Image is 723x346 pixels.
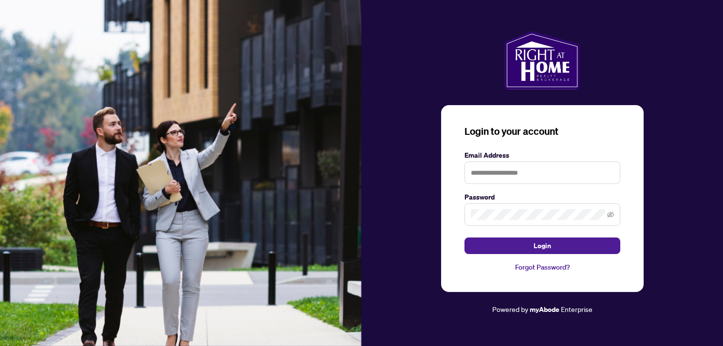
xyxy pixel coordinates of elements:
[534,238,551,254] span: Login
[530,304,559,315] a: myAbode
[464,192,620,202] label: Password
[464,262,620,273] a: Forgot Password?
[504,31,580,90] img: ma-logo
[464,237,620,254] button: Login
[464,150,620,161] label: Email Address
[464,125,620,138] h3: Login to your account
[607,211,614,218] span: eye-invisible
[492,305,528,313] span: Powered by
[561,305,593,313] span: Enterprise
